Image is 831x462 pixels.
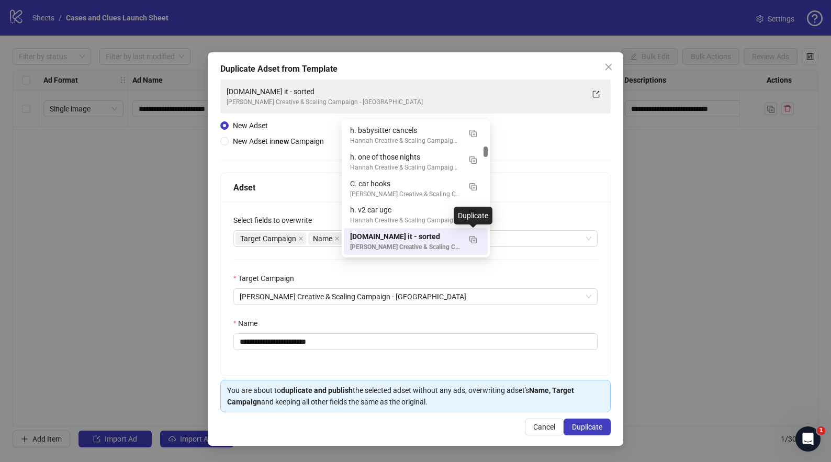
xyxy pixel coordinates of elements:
[465,151,481,168] button: Duplicate
[235,232,306,245] span: Target Campaign
[308,232,342,245] span: Name
[350,231,461,242] div: [DOMAIN_NAME] it - sorted
[233,273,301,284] label: Target Campaign
[281,386,353,395] strong: duplicate and publish
[350,242,461,252] div: [PERSON_NAME] Creative & Scaling Campaign - [GEOGRAPHIC_DATA]
[795,426,821,452] iframe: Intercom live chat
[227,385,604,408] div: You are about to the selected adset without any ads, overwriting adset's and keeping all other fi...
[469,236,477,243] img: Duplicate
[572,423,602,431] span: Duplicate
[334,236,340,241] span: close
[592,91,600,98] span: export
[275,137,289,145] strong: new
[350,189,461,199] div: [PERSON_NAME] Creative & Scaling Campaign - [GEOGRAPHIC_DATA]
[233,318,264,329] label: Name
[233,215,319,226] label: Select fields to overwrite
[350,216,461,226] div: Hannah Creative & Scaling Campaign - [GEOGRAPHIC_DATA]
[344,201,488,228] div: h. v2 car ugc
[350,178,461,189] div: C. car hooks
[220,63,611,75] div: Duplicate Adset from Template
[454,207,492,224] div: Duplicate
[533,423,555,431] span: Cancel
[344,175,488,202] div: C. car hooks
[525,419,564,435] button: Cancel
[240,233,296,244] span: Target Campaign
[233,181,598,194] div: Adset
[465,204,481,221] button: Duplicate
[350,163,461,173] div: Hannah Creative & Scaling Campaign - [GEOGRAPHIC_DATA]
[344,228,488,255] div: C.post it - sorted
[344,149,488,175] div: h. one of those nights
[469,183,477,190] img: Duplicate
[233,121,268,130] span: New Adset
[233,333,598,350] input: Name
[344,255,488,281] div: A. rainy nights
[227,86,583,97] div: [DOMAIN_NAME] it - sorted
[227,97,583,107] div: [PERSON_NAME] Creative & Scaling Campaign - [GEOGRAPHIC_DATA]
[350,204,461,216] div: h. v2 car ugc
[350,136,461,146] div: Hannah Creative & Scaling Campaign - [GEOGRAPHIC_DATA]
[817,426,825,435] span: 1
[564,419,611,435] button: Duplicate
[344,122,488,149] div: h. babysitter cancels
[600,59,617,75] button: Close
[313,233,332,244] span: Name
[465,178,481,195] button: Duplicate
[298,236,304,241] span: close
[469,156,477,164] img: Duplicate
[465,125,481,141] button: Duplicate
[604,63,613,71] span: close
[469,130,477,137] img: Duplicate
[350,125,461,136] div: h. babysitter cancels
[233,137,324,145] span: New Adset in Campaign
[227,386,574,406] strong: Name, Target Campaign
[465,231,481,247] button: Duplicate
[240,289,591,305] span: Alice Creative & Scaling Campaign - UK
[350,151,461,163] div: h. one of those nights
